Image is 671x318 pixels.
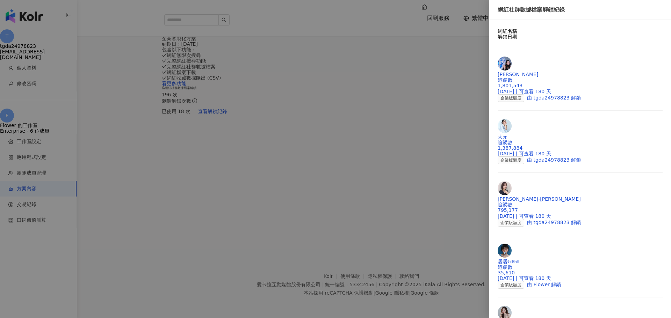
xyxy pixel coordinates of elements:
a: KOL Avatar[PERSON_NAME]追蹤數 1,801,543[DATE] | 可查看 180 天企業版額度由 tgda24978823 解鎖 [498,57,663,110]
img: KOL Avatar [498,119,512,133]
div: 追蹤數 35,610 [498,264,663,275]
div: 網紅社群數據檔案解鎖紀錄 [498,6,663,14]
div: [DATE] | 可查看 180 天 [498,213,663,219]
a: KOL Avatar大元追蹤數 1,387,884[DATE] | 可查看 180 天企業版額度由 tgda24978823 解鎖 [498,119,663,173]
span: 企業版額度 [498,219,524,227]
a: KOL Avatar居居𝔾𝕀𝔾𝕀追蹤數 35,610[DATE] | 可查看 180 天企業版額度由 Flower 解鎖 [498,244,663,297]
div: 由 tgda24978823 解鎖 [498,94,663,102]
div: [DATE] | 可查看 180 天 [498,151,663,156]
img: KOL Avatar [498,57,512,71]
span: 企業版額度 [498,94,524,102]
div: [PERSON_NAME] [498,72,663,77]
div: 由 tgda24978823 解鎖 [498,156,663,164]
div: 追蹤數 1,801,543 [498,77,663,88]
div: 由 Flower 解鎖 [498,281,663,289]
div: [DATE] | 可查看 180 天 [498,275,663,281]
img: KOL Avatar [498,181,512,195]
div: 大元 [498,134,663,140]
div: 網紅名稱 [498,28,663,34]
a: KOL Avatar[PERSON_NAME]-[PERSON_NAME]追蹤數 795,177[DATE] | 可查看 180 天企業版額度由 tgda24978823 解鎖 [498,181,663,235]
span: 企業版額度 [498,281,524,289]
div: 追蹤數 795,177 [498,202,663,213]
div: 居居𝔾𝕀𝔾𝕀 [498,259,663,264]
div: [DATE] | 可查看 180 天 [498,89,663,94]
img: KOL Avatar [498,244,512,258]
div: [PERSON_NAME]-[PERSON_NAME] [498,196,663,202]
div: 追蹤數 1,387,884 [498,140,663,151]
span: 企業版額度 [498,156,524,164]
div: 解鎖日期 [498,34,663,39]
div: 由 tgda24978823 解鎖 [498,219,663,227]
